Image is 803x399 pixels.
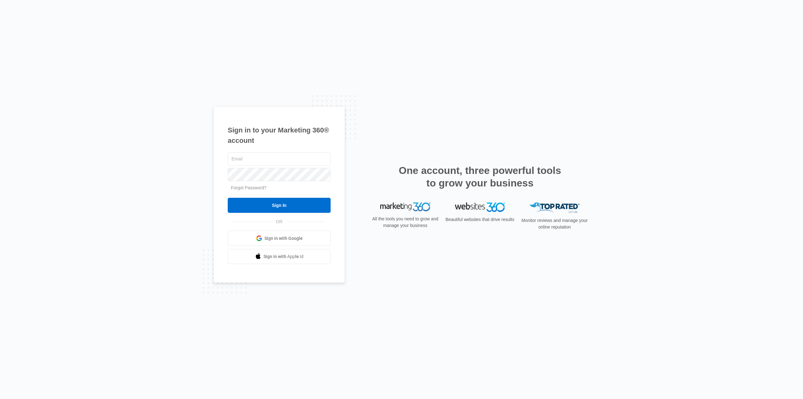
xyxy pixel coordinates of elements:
[455,202,505,212] img: Websites 360
[529,202,580,213] img: Top Rated Local
[228,249,331,264] a: Sign in with Apple Id
[228,125,331,146] h1: Sign in to your Marketing 360® account
[380,202,430,211] img: Marketing 360
[445,216,515,223] p: Beautiful websites that drive results
[519,217,590,230] p: Monitor reviews and manage your online reputation
[263,253,304,260] span: Sign in with Apple Id
[228,152,331,165] input: Email
[370,216,440,229] p: All the tools you need to grow and manage your business
[231,185,267,190] a: Forgot Password?
[264,235,303,242] span: Sign in with Google
[397,164,563,189] h2: One account, three powerful tools to grow your business
[272,218,287,225] span: OR
[228,231,331,246] a: Sign in with Google
[228,198,331,213] input: Sign In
